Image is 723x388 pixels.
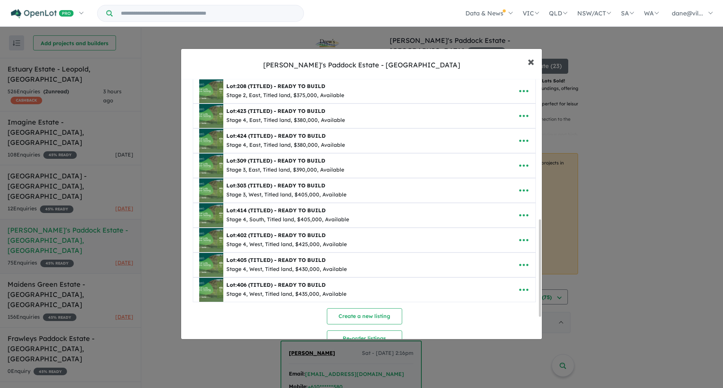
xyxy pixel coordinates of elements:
[226,141,345,150] div: Stage 4, East, Titled land, $380,000, Available
[199,154,223,178] img: Drew-s%20Paddock%20Estate%20-%20Invermay%20Park%20-%20Lot%20309%20-TITLED-%20-%20READY%20TO%20BUI...
[226,132,326,139] b: Lot:
[226,91,344,100] div: Stage 2, East, Titled land, $375,000, Available
[237,232,326,239] span: 402 (TITLED) - READY TO BUILD
[237,83,325,90] span: 208 (TITLED) - READY TO BUILD
[199,203,223,227] img: Drew-s%20Paddock%20Estate%20-%20Invermay%20Park%20-%20Lot%20414%20-TITLED-%20-%20READY%20TO%20BUI...
[114,5,302,21] input: Try estate name, suburb, builder or developer
[11,9,74,18] img: Openlot PRO Logo White
[226,232,326,239] b: Lot:
[199,178,223,202] img: Drew-s%20Paddock%20Estate%20-%20Invermay%20Park%20-%20Lot%20303%20-TITLED-%20-%20READY%20TO%20BUI...
[226,265,347,274] div: Stage 4, West, Titled land, $430,000, Available
[263,60,460,70] div: [PERSON_NAME]'s Paddock Estate - [GEOGRAPHIC_DATA]
[226,257,326,263] b: Lot:
[199,79,223,103] img: Drew-s%20Paddock%20Estate%20-%20Invermay%20Park%20-%20Lot%20208%20-TITLED-%20-%20READY%20TO%20BUI...
[226,108,325,114] b: Lot:
[199,129,223,153] img: Drew-s%20Paddock%20Estate%20-%20Invermay%20Park%20-%20Lot%20424%20-TITLED-%20-%20READY%20TO%20BUI...
[237,281,326,288] span: 406 (TITLED) - READY TO BUILD
[226,215,349,224] div: Stage 4, South, Titled land, $405,000, Available
[226,182,325,189] b: Lot:
[327,308,402,324] button: Create a new listing
[199,253,223,277] img: Drew-s%20Paddock%20Estate%20-%20Invermay%20Park%20-%20Lot%20405%20-TITLED-%20-%20READY%20TO%20BUI...
[226,166,344,175] div: Stage 3, East, Titled land, $390,000, Available
[327,330,402,347] button: Re-order listings
[528,53,534,69] span: ×
[226,190,346,199] div: Stage 3, West, Titled land, $405,000, Available
[226,157,325,164] b: Lot:
[237,108,325,114] span: 423 (TITLED) - READY TO BUILD
[237,207,326,214] span: 414 (TITLED) - READY TO BUILD
[226,290,346,299] div: Stage 4, West, Titled land, $435,000, Available
[226,207,326,214] b: Lot:
[226,83,325,90] b: Lot:
[237,132,326,139] span: 424 (TITLED) - READY TO BUILD
[237,257,326,263] span: 405 (TITLED) - READY TO BUILD
[226,281,326,288] b: Lot:
[237,182,325,189] span: 303 (TITLED) - READY TO BUILD
[237,157,325,164] span: 309 (TITLED) - READY TO BUILD
[672,9,703,17] span: dane@vil...
[226,116,345,125] div: Stage 4, East, Titled land, $380,000, Available
[226,240,347,249] div: Stage 4, West, Titled land, $425,000, Available
[199,228,223,252] img: Drew-s%20Paddock%20Estate%20-%20Invermay%20Park%20-%20Lot%20402%20-TITLED-%20-%20READY%20TO%20BUI...
[199,278,223,302] img: Drew-s%20Paddock%20Estate%20-%20Invermay%20Park%20-%20Lot%20406%20-TITLED-%20-%20READY%20TO%20BUI...
[199,104,223,128] img: Drew-s%20Paddock%20Estate%20-%20Invermay%20Park%20-%20Lot%20423%20-TITLED-%20-%20READY%20TO%20BUI...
